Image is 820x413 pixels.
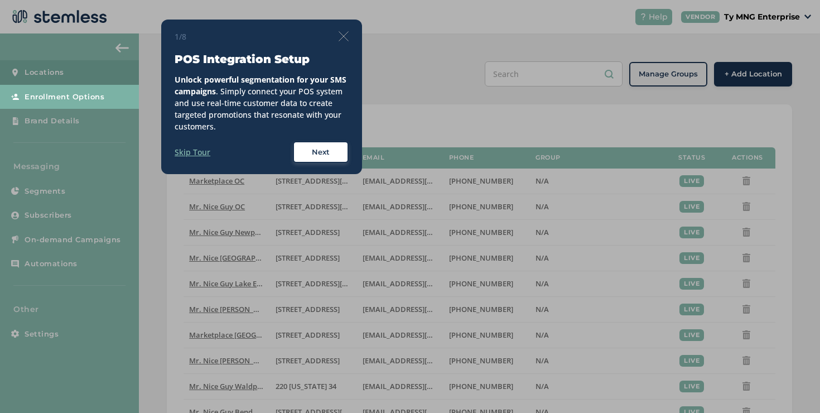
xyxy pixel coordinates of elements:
span: Enrollment Options [25,92,104,103]
label: Skip Tour [175,146,210,158]
iframe: Chat Widget [764,359,820,413]
button: Next [293,141,349,164]
span: Next [312,147,330,158]
img: icon-close-thin-accent-606ae9a3.svg [339,31,349,41]
strong: Unlock powerful segmentation for your SMS campaigns [175,74,346,97]
div: . Simply connect your POS system and use real-time customer data to create targeted promotions th... [175,74,349,132]
h3: POS Integration Setup [175,51,349,67]
span: 1/8 [175,31,186,42]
